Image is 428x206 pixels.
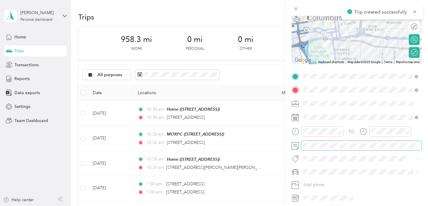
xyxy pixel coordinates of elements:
[318,60,344,64] button: Keyboard shortcuts
[396,60,420,64] a: Report a map error
[394,172,428,206] iframe: Everlance-gr Chat Button Frame
[301,181,422,189] button: Add photo
[349,129,355,135] div: TO
[354,8,408,16] p: Trip created successfully
[348,60,380,64] span: Map data ©2025 Google
[293,56,313,64] a: Open this area in Google Maps (opens a new window)
[384,60,392,64] a: Terms (opens in new tab)
[293,56,313,64] img: Google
